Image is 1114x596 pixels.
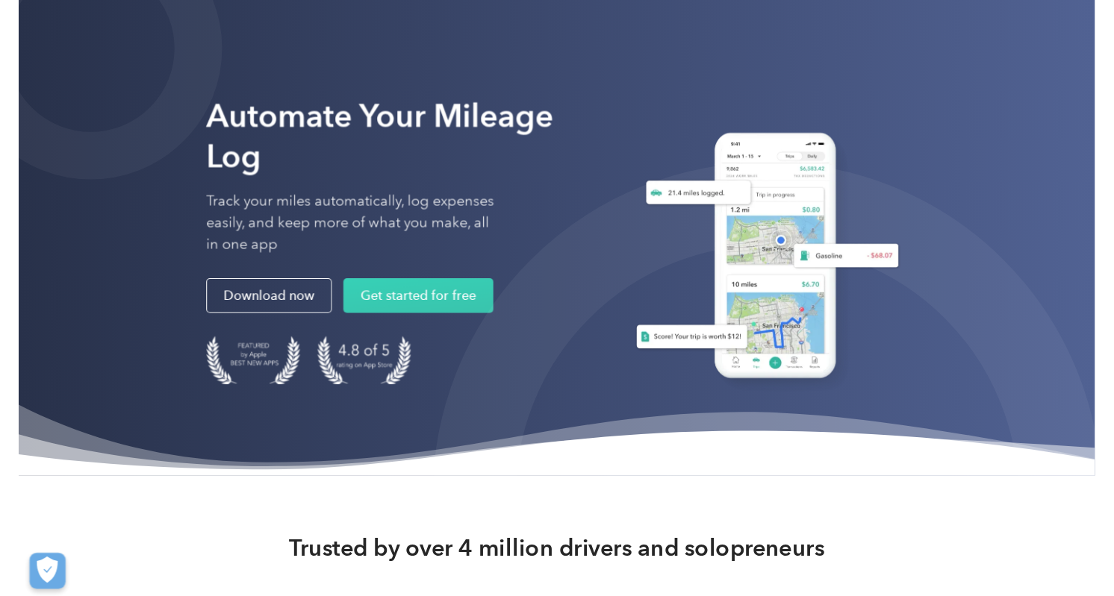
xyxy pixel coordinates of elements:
[621,126,920,409] img: Everlance, mileage tracker app, expense tracking app
[194,100,553,181] strong: Automate Your Mileage Log
[194,197,493,264] p: Track your miles automatically, log expenses easily, and keep more of what you make, all in one app
[309,348,406,398] img: 4.9 out of 5 stars on the app store
[336,288,491,324] a: Get started for free
[194,288,324,324] a: Download now
[194,348,291,398] img: Badge for Featured by Apple Best New Apps
[280,552,834,582] strong: Trusted by over 4 million drivers and solopreneurs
